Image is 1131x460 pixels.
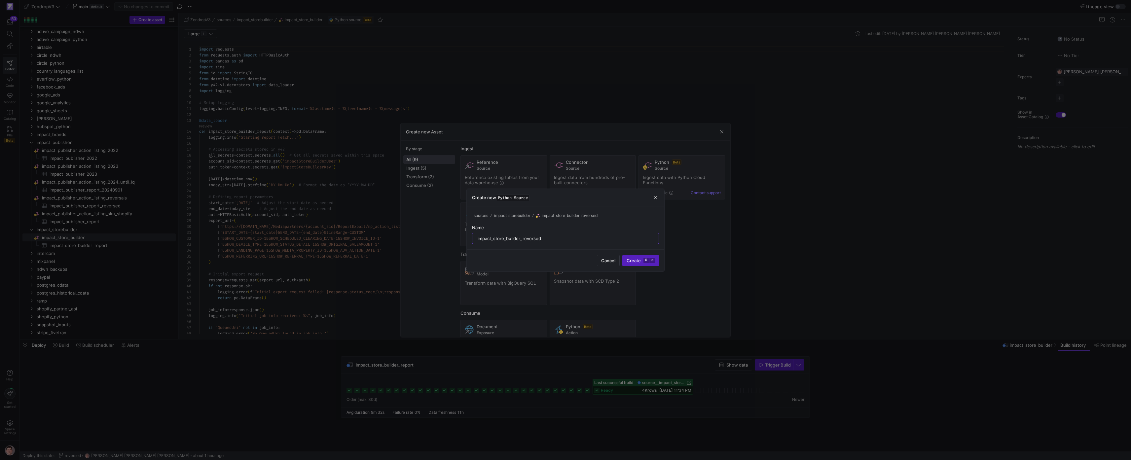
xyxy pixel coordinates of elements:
[627,258,655,263] span: Create
[472,195,529,200] h3: Create new
[534,212,599,220] button: impact_store_builder_reversed
[474,213,488,218] span: sources
[643,258,649,263] kbd: ⌘
[496,195,529,201] span: Python Source
[601,258,615,263] span: Cancel
[493,212,532,220] button: impact_storebuilder
[649,258,655,263] kbd: ⏎
[597,255,620,266] button: Cancel
[542,213,598,218] span: impact_store_builder_reversed
[472,225,484,230] span: Name
[622,255,659,266] button: Create⌘⏎
[494,213,530,218] span: impact_storebuilder
[472,212,490,220] button: sources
